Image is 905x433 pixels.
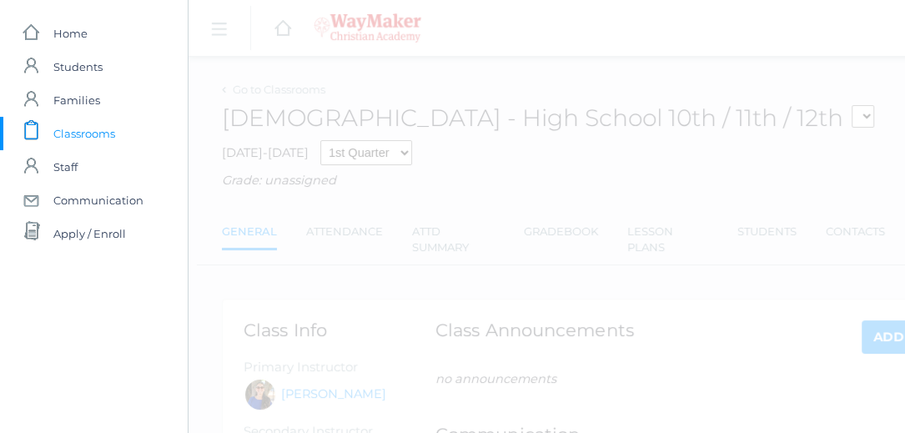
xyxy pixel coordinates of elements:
span: Staff [53,150,78,184]
span: Classrooms [53,117,115,150]
span: Apply / Enroll [53,217,126,250]
span: Home [53,17,88,50]
span: Communication [53,184,143,217]
span: Families [53,83,100,117]
span: Students [53,50,103,83]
